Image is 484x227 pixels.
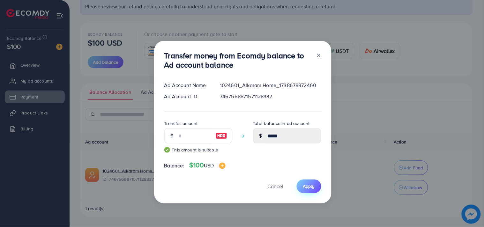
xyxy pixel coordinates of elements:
[297,179,321,193] button: Apply
[216,132,227,140] img: image
[204,162,214,169] span: USD
[164,147,170,153] img: guide
[219,163,226,169] img: image
[215,93,326,100] div: 7467568871571128337
[260,179,292,193] button: Cancel
[303,183,315,189] span: Apply
[164,147,233,153] small: This amount is suitable
[253,120,310,127] label: Total balance in ad account
[164,120,198,127] label: Transfer amount
[215,82,326,89] div: 1024601_Alkaram Home_1738678872460
[190,161,226,169] h4: $100
[159,82,215,89] div: Ad Account Name
[164,51,311,70] h3: Transfer money from Ecomdy balance to Ad account balance
[159,93,215,100] div: Ad Account ID
[268,183,284,190] span: Cancel
[164,162,184,169] span: Balance:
